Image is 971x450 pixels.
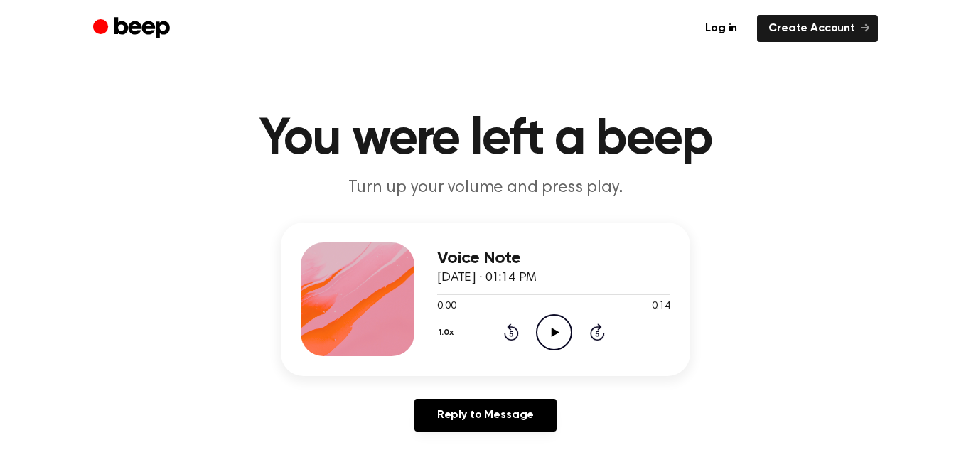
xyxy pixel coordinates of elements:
span: 0:00 [437,299,456,314]
p: Turn up your volume and press play. [213,176,758,200]
span: 0:14 [652,299,670,314]
a: Reply to Message [414,399,557,432]
button: 1.0x [437,321,459,345]
a: Beep [93,15,173,43]
h3: Voice Note [437,249,670,268]
a: Log in [694,15,749,42]
span: [DATE] · 01:14 PM [437,272,537,284]
h1: You were left a beep [122,114,849,165]
a: Create Account [757,15,878,42]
